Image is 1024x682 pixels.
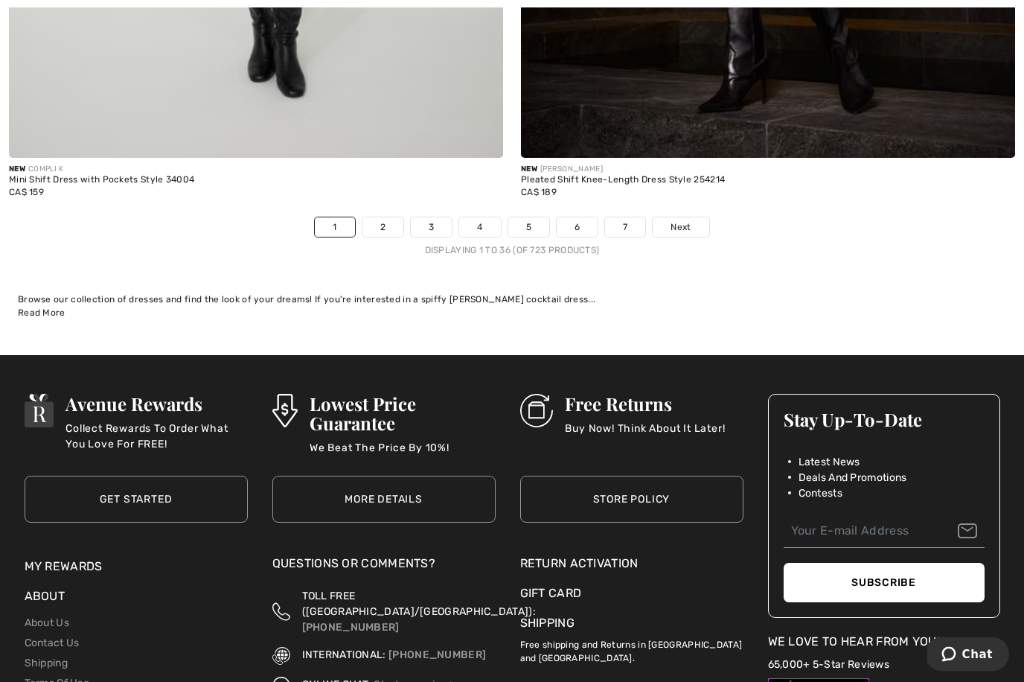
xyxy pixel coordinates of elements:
span: CA$ 189 [521,188,557,198]
a: My Rewards [25,560,103,574]
span: CA$ 159 [9,188,44,198]
div: Questions or Comments? [272,555,496,581]
a: Contact Us [25,637,80,650]
span: Deals And Promotions [799,471,907,486]
span: Contests [799,486,842,502]
p: Collect Rewards To Order What You Love For FREE! [65,421,247,451]
a: Return Activation [520,555,743,573]
p: Buy Now! Think About It Later! [565,421,725,451]
span: New [521,165,537,174]
div: Pleated Shift Knee-Length Dress Style 254214 [521,176,725,186]
h3: Stay Up-To-Date [784,410,985,430]
a: About Us [25,617,69,630]
button: Subscribe [784,564,985,603]
div: About [25,588,248,614]
img: Lowest Price Guarantee [272,395,298,428]
a: Shipping [520,616,575,631]
a: 1 [315,218,354,238]
input: Your E-mail Address [784,515,985,549]
a: 2 [362,218,403,238]
p: Free shipping and Returns in [GEOGRAPHIC_DATA] and [GEOGRAPHIC_DATA]. [520,633,743,666]
span: TOLL FREE ([GEOGRAPHIC_DATA]/[GEOGRAPHIC_DATA]): [302,590,536,619]
iframe: Opens a widget where you can chat to one of our agents [927,637,1009,675]
h3: Free Returns [565,395,725,414]
h3: Avenue Rewards [65,395,247,414]
img: Avenue Rewards [25,395,54,428]
span: Next [671,221,691,235]
a: 3 [411,218,452,238]
div: Browse our collection of dresses and find the look of your dreams! If you're interested in a spif... [18,293,1006,307]
a: [PHONE_NUMBER] [302,622,400,634]
img: Free Returns [520,395,554,428]
div: COMPLI K [9,165,194,176]
a: 5 [508,218,549,238]
img: Toll Free (Canada/US) [272,589,290,636]
span: New [9,165,25,174]
a: 4 [459,218,500,238]
p: We Beat The Price By 10%! [310,441,496,471]
a: [PHONE_NUMBER] [388,649,486,662]
span: Read More [18,308,65,319]
img: International [272,648,290,666]
div: [PERSON_NAME] [521,165,725,176]
div: Mini Shift Dress with Pockets Style 34004 [9,176,194,186]
a: Shipping [25,657,68,670]
a: 6 [557,218,598,238]
a: Gift Card [520,585,743,603]
a: Get Started [25,477,248,523]
a: Next [653,218,708,238]
a: Store Policy [520,477,743,523]
div: We Love To Hear From You! [768,634,1000,651]
span: INTERNATIONAL: [302,649,386,662]
h3: Lowest Price Guarantee [310,395,496,433]
a: 65,000+ 5-Star Reviews [768,659,890,672]
a: 7 [605,218,645,238]
span: Latest News [799,455,860,471]
a: More Details [272,477,496,523]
